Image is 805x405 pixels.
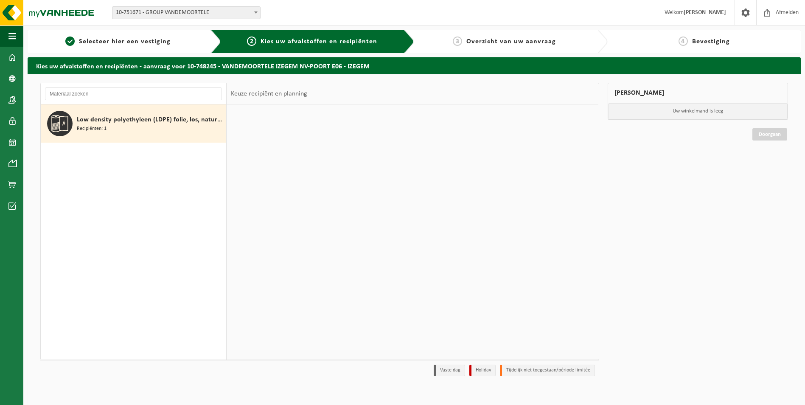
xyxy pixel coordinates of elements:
[32,37,204,47] a: 1Selecteer hier een vestiging
[247,37,256,46] span: 2
[466,38,556,45] span: Overzicht van uw aanvraag
[77,115,224,125] span: Low density polyethyleen (LDPE) folie, los, naturel/gekleurd (80/20)
[41,104,226,143] button: Low density polyethyleen (LDPE) folie, los, naturel/gekleurd (80/20) Recipiënten: 1
[434,365,465,376] li: Vaste dag
[65,37,75,46] span: 1
[4,386,142,405] iframe: chat widget
[45,87,222,100] input: Materiaal zoeken
[608,103,788,119] p: Uw winkelmand is leeg
[112,6,261,19] span: 10-751671 - GROUP VANDEMOORTELE
[77,125,107,133] span: Recipiënten: 1
[500,365,595,376] li: Tijdelijk niet toegestaan/période limitée
[28,57,801,74] h2: Kies uw afvalstoffen en recipiënten - aanvraag voor 10-748245 - VANDEMOORTELE IZEGEM NV-POORT E06...
[112,7,260,19] span: 10-751671 - GROUP VANDEMOORTELE
[453,37,462,46] span: 3
[692,38,730,45] span: Bevestiging
[608,83,788,103] div: [PERSON_NAME]
[227,83,311,104] div: Keuze recipiënt en planning
[261,38,377,45] span: Kies uw afvalstoffen en recipiënten
[79,38,171,45] span: Selecteer hier een vestiging
[469,365,496,376] li: Holiday
[752,128,787,141] a: Doorgaan
[679,37,688,46] span: 4
[684,9,726,16] strong: [PERSON_NAME]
